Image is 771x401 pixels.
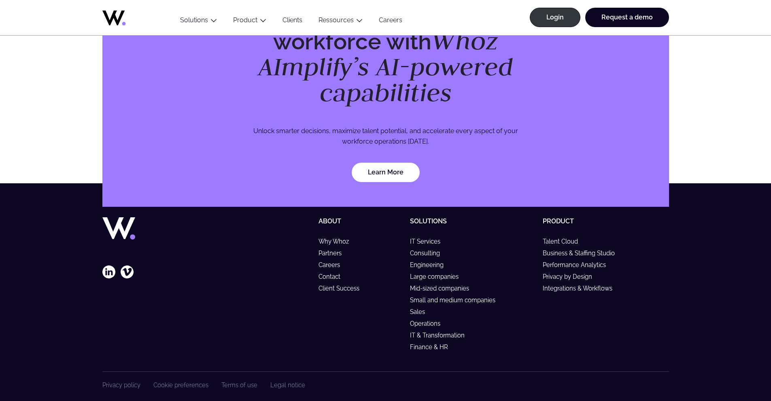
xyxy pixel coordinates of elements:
a: Mid-sized companies [410,285,476,292]
p: Unlock smarter decisions, maximize talent potential, and accelerate every aspect of your workforc... [246,126,525,146]
a: Small and medium companies [410,297,503,303]
nav: Footer Navigation [102,382,305,388]
a: Operations [410,320,448,327]
a: Finance & HR [410,344,455,350]
a: Business & Staffing Studio [543,250,622,257]
h2: Supercharge your workforce with [246,4,525,106]
a: Request a demo [585,8,669,27]
a: Product [233,16,257,24]
button: Product [225,16,274,27]
a: Talent Cloud [543,238,585,245]
a: Careers [371,16,410,27]
a: Login [530,8,580,27]
iframe: Chatbot [718,348,760,390]
a: Legal notice [270,382,305,388]
a: Cookie preferences [153,382,208,388]
button: Solutions [172,16,225,27]
a: Engineering [410,261,451,268]
a: Performance Analytics [543,261,613,268]
a: Contact [319,273,348,280]
a: Careers [319,261,347,268]
a: Integrations & Workflows [543,285,620,292]
a: Large companies [410,273,466,280]
a: Why Whoz [319,238,356,245]
a: IT Services [410,238,448,245]
a: Product [543,217,574,225]
a: Learn More [352,163,420,182]
a: IT & Transformation [410,332,472,339]
h5: About [319,217,403,225]
a: Consulting [410,250,447,257]
button: Ressources [310,16,371,27]
h5: Solutions [410,217,536,225]
em: Whoz AImplify’s AI-powered capabilities [258,24,513,108]
a: Terms of use [221,382,257,388]
a: Privacy policy [102,382,140,388]
a: Sales [410,308,432,315]
a: Privacy by Design [543,273,599,280]
a: Ressources [319,16,354,24]
a: Partners [319,250,349,257]
a: Clients [274,16,310,27]
a: Client Success [319,285,367,292]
